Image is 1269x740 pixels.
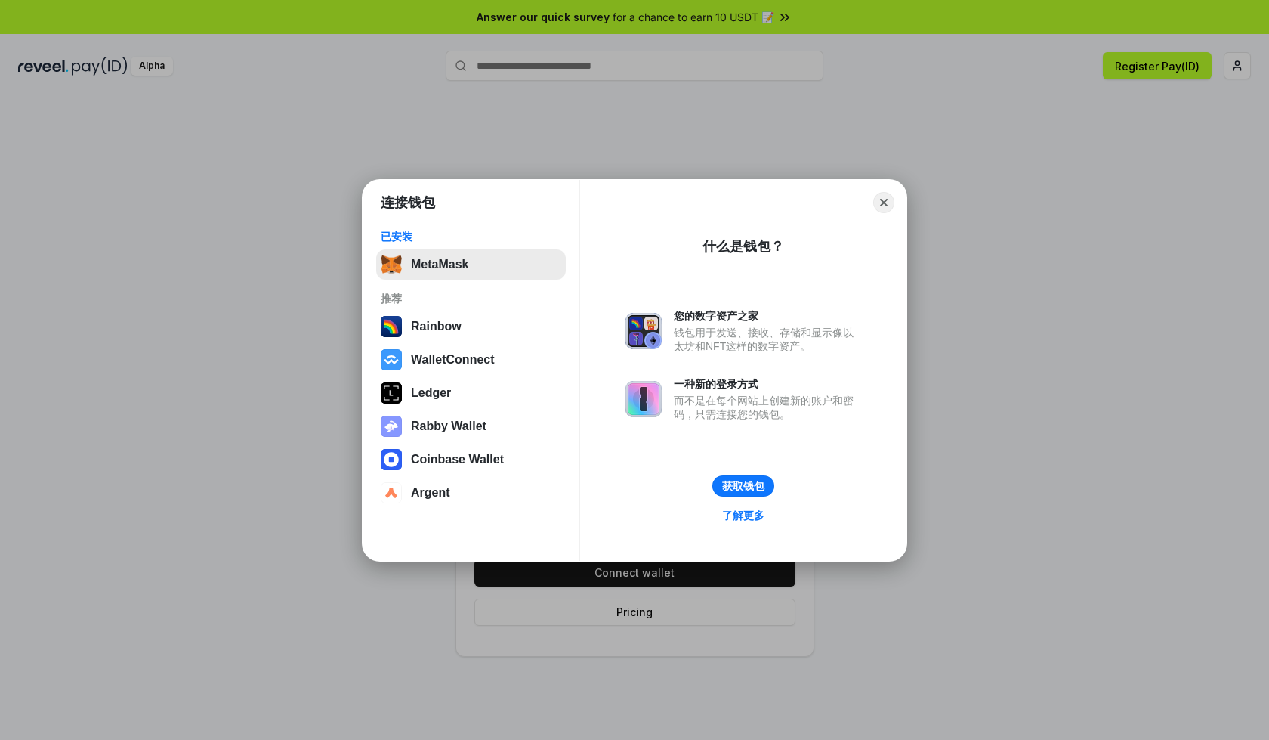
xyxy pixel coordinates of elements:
[376,249,566,280] button: MetaMask
[376,345,566,375] button: WalletConnect
[381,194,435,212] h1: 连接钱包
[381,349,402,370] img: svg+xml,%3Csvg%20width%3D%2228%22%20height%3D%2228%22%20viewBox%3D%220%200%2028%2028%22%20fill%3D...
[713,506,773,525] a: 了解更多
[376,444,566,475] button: Coinbase Wallet
[381,230,561,243] div: 已安装
[873,192,894,213] button: Close
[625,313,662,349] img: svg+xml,%3Csvg%20xmlns%3D%22http%3A%2F%2Fwww.w3.org%2F2000%2Fsvg%22%20fill%3D%22none%22%20viewBox...
[674,394,861,421] div: 而不是在每个网站上创建新的账户和密码，只需连接您的钱包。
[712,475,774,497] button: 获取钱包
[674,326,861,353] div: 钱包用于发送、接收、存储和显示像以太坊和NFT这样的数字资产。
[381,254,402,275] img: svg+xml,%3Csvg%20fill%3D%22none%22%20height%3D%2233%22%20viewBox%3D%220%200%2035%2033%22%20width%...
[376,378,566,408] button: Ledger
[411,486,450,500] div: Argent
[381,316,402,337] img: svg+xml,%3Csvg%20width%3D%22120%22%20height%3D%22120%22%20viewBox%3D%220%200%20120%20120%22%20fil...
[411,353,495,367] div: WalletConnect
[381,292,561,305] div: 推荐
[381,416,402,437] img: svg+xml,%3Csvg%20xmlns%3D%22http%3A%2F%2Fwww.w3.org%2F2000%2Fsvg%22%20fill%3D%22none%22%20viewBox...
[411,258,468,271] div: MetaMask
[722,479,764,493] div: 获取钱包
[411,453,504,466] div: Coinbase Wallet
[381,482,402,503] img: svg+xml,%3Csvg%20width%3D%2228%22%20height%3D%2228%22%20viewBox%3D%220%200%2028%2028%22%20fill%3D...
[722,509,764,522] div: 了解更多
[411,420,486,433] div: Rabby Wallet
[376,311,566,342] button: Rainbow
[674,377,861,391] div: 一种新的登录方式
[381,382,402,404] img: svg+xml,%3Csvg%20xmlns%3D%22http%3A%2F%2Fwww.w3.org%2F2000%2Fsvg%22%20width%3D%2228%22%20height%3...
[381,449,402,470] img: svg+xml,%3Csvg%20width%3D%2228%22%20height%3D%2228%22%20viewBox%3D%220%200%2028%2028%22%20fill%3D...
[411,320,462,333] div: Rainbow
[625,381,662,417] img: svg+xml,%3Csvg%20xmlns%3D%22http%3A%2F%2Fwww.w3.org%2F2000%2Fsvg%22%20fill%3D%22none%22%20viewBox...
[376,411,566,441] button: Rabby Wallet
[702,237,784,255] div: 什么是钱包？
[411,386,451,400] div: Ledger
[674,309,861,323] div: 您的数字资产之家
[376,478,566,508] button: Argent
